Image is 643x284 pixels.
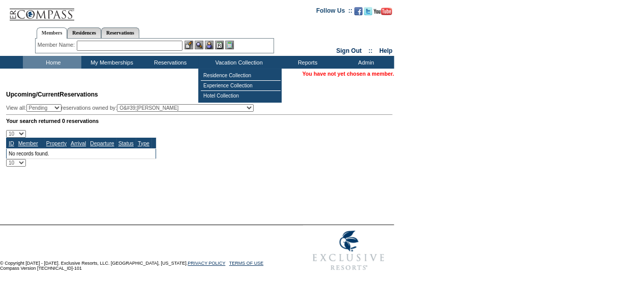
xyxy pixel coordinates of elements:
[6,91,59,98] span: Upcoming/Current
[138,140,149,146] a: Type
[201,91,281,101] td: Hotel Collection
[195,41,203,49] img: View
[118,140,134,146] a: Status
[215,41,224,49] img: Reservations
[188,261,225,266] a: PRIVACY POLICY
[364,10,372,16] a: Follow us on Twitter
[6,118,392,124] div: Your search returned 0 reservations
[303,225,394,276] img: Exclusive Resorts
[18,140,38,146] a: Member
[354,7,362,15] img: Become our fan on Facebook
[6,104,258,112] div: View all: reservations owned by:
[374,10,392,16] a: Subscribe to our YouTube Channel
[23,56,81,69] td: Home
[198,56,277,69] td: Vacation Collection
[101,27,139,38] a: Reservations
[201,71,281,81] td: Residence Collection
[336,47,361,54] a: Sign Out
[379,47,392,54] a: Help
[316,6,352,18] td: Follow Us ::
[9,140,14,146] a: ID
[6,91,98,98] span: Reservations
[229,261,264,266] a: TERMS OF USE
[71,140,86,146] a: Arrival
[185,41,193,49] img: b_edit.gif
[140,56,198,69] td: Reservations
[201,81,281,91] td: Experience Collection
[67,27,101,38] a: Residences
[7,148,156,159] td: No records found.
[225,41,234,49] img: b_calculator.gif
[205,41,213,49] img: Impersonate
[369,47,373,54] span: ::
[38,41,77,49] div: Member Name:
[354,10,362,16] a: Become our fan on Facebook
[81,56,140,69] td: My Memberships
[302,71,394,77] span: You have not yet chosen a member.
[364,7,372,15] img: Follow us on Twitter
[37,27,68,39] a: Members
[374,8,392,15] img: Subscribe to our YouTube Channel
[90,140,114,146] a: Departure
[46,140,67,146] a: Property
[277,56,335,69] td: Reports
[335,56,394,69] td: Admin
